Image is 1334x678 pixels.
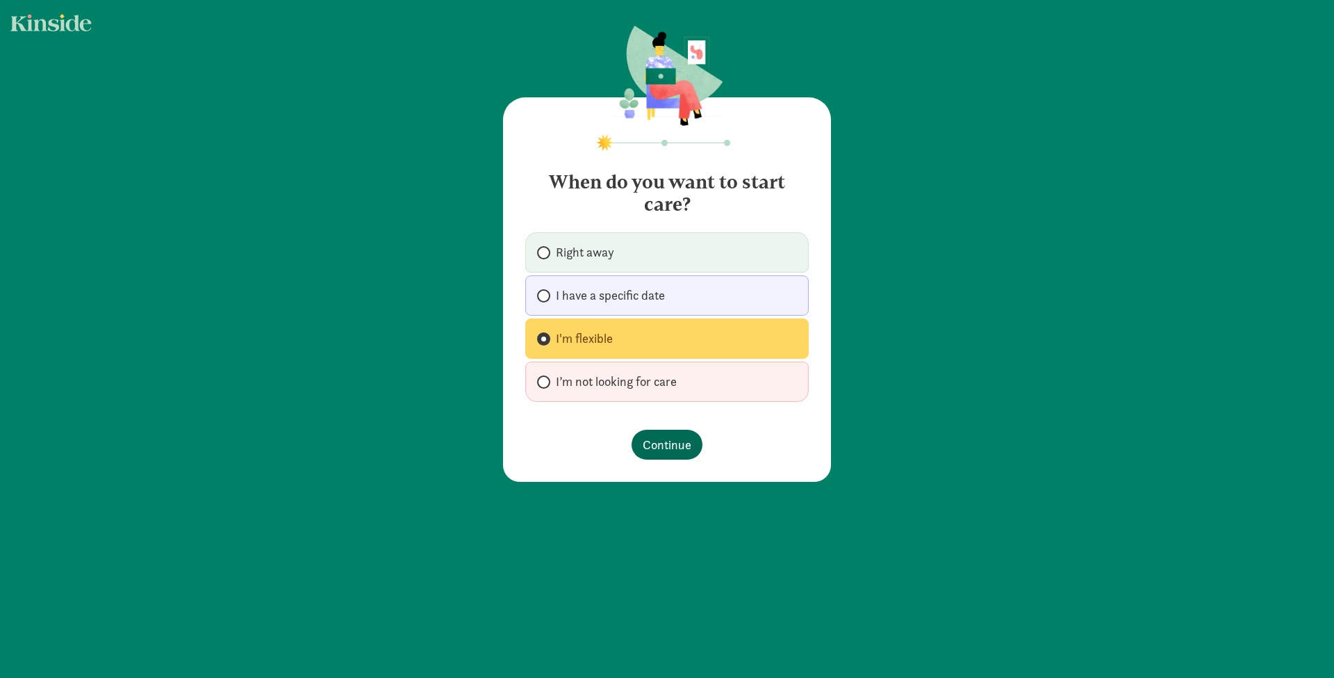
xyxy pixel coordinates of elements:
span: Right away [556,244,614,261]
span: I have a specific date [556,287,665,304]
span: I'm flexible [556,330,613,347]
button: Continue [632,430,702,460]
h4: When do you want to start care? [525,160,809,216]
span: Continue [643,435,691,454]
span: I’m not looking for care [556,373,677,390]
